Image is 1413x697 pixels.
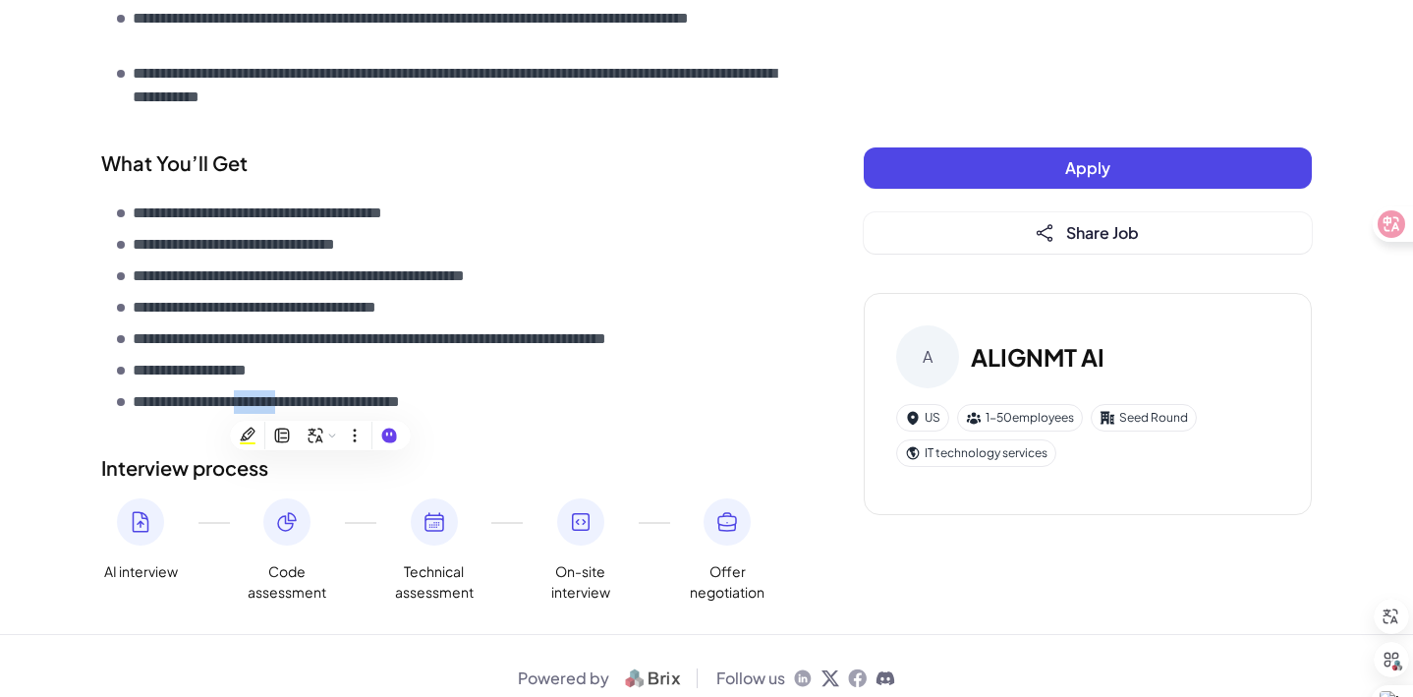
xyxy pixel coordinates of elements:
button: Apply [864,147,1312,189]
img: logo [617,667,689,690]
div: Seed Round [1091,404,1197,432]
span: Share Job [1066,222,1139,243]
span: On-site interview [541,561,620,603]
span: Follow us [716,667,785,690]
span: Code assessment [248,561,326,603]
div: IT technology services [896,439,1056,467]
h2: Interview process [101,453,785,483]
div: What You’ll Get [101,148,785,178]
span: Technical assessment [395,561,474,603]
div: 1-50 employees [957,404,1083,432]
h3: ALIGNMT AI [971,339,1104,375]
span: Powered by [518,667,609,690]
span: AI interview [104,561,178,582]
span: Offer negotiation [688,561,766,603]
div: A [896,325,959,388]
div: US [896,404,949,432]
button: Share Job [864,212,1312,254]
span: Apply [1065,157,1110,178]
